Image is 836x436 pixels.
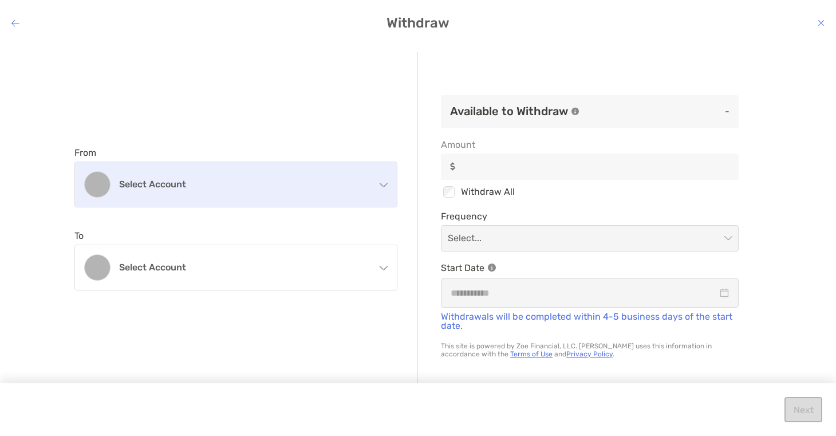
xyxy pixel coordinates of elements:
p: Start Date [441,261,739,275]
span: Amount [441,139,739,150]
h3: Available to Withdraw [450,104,568,118]
p: This site is powered by Zoe Financial, LLC. [PERSON_NAME] uses this information in accordance wit... [441,342,739,358]
img: input icon [450,162,455,171]
input: Amountinput icon [460,162,738,171]
img: Information Icon [488,264,496,272]
a: Terms of Use [510,350,553,358]
label: From [74,147,96,158]
span: Frequency [441,211,739,222]
p: Withdrawals will be completed within 4-5 business days of the start date. [441,312,739,331]
p: - [589,104,729,119]
h4: Select account [119,262,366,273]
a: Privacy Policy [566,350,613,358]
div: Withdraw All [441,184,739,199]
h4: Select account [119,179,366,190]
label: To [74,230,84,241]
